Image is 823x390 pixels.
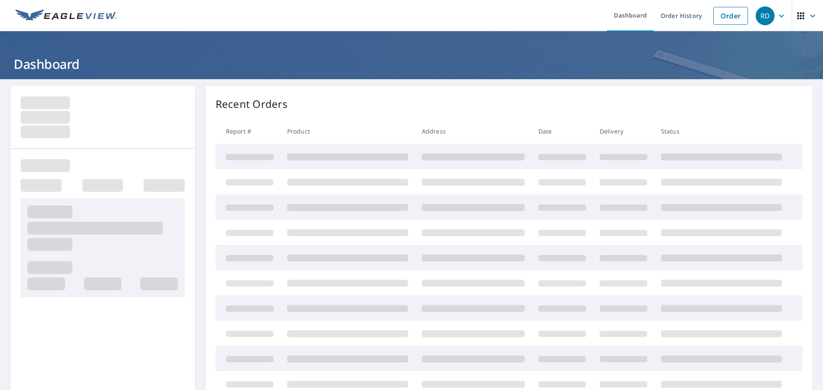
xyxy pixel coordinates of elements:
[216,96,288,112] p: Recent Orders
[593,119,654,144] th: Delivery
[756,6,775,25] div: RD
[15,9,117,22] img: EV Logo
[216,119,280,144] th: Report #
[280,119,415,144] th: Product
[10,55,813,73] h1: Dashboard
[532,119,593,144] th: Date
[654,119,789,144] th: Status
[713,7,748,25] a: Order
[415,119,532,144] th: Address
